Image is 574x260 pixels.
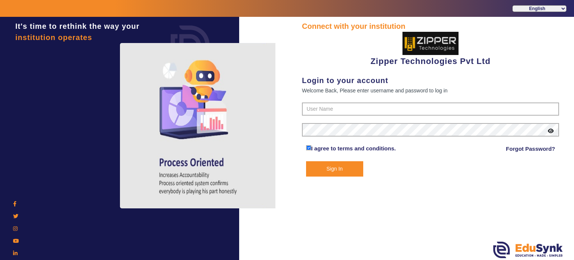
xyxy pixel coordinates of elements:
[311,145,396,152] a: I agree to terms and conditions.
[162,17,218,73] img: login.png
[302,75,559,86] div: Login to your account
[15,22,139,30] span: It's time to rethink the way your
[506,144,555,153] a: Forgot Password?
[15,33,92,42] span: institution operates
[493,242,563,258] img: edusynk.png
[302,86,559,95] div: Welcome Back, Please enter username and password to log in
[306,161,364,177] button: Sign In
[302,21,559,32] div: Connect with your institution
[120,43,277,208] img: login4.png
[402,32,459,55] img: 36227e3f-cbf6-4043-b8fc-b5c5f2957d0a
[302,32,559,67] div: Zipper Technologies Pvt Ltd
[302,103,559,116] input: User Name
